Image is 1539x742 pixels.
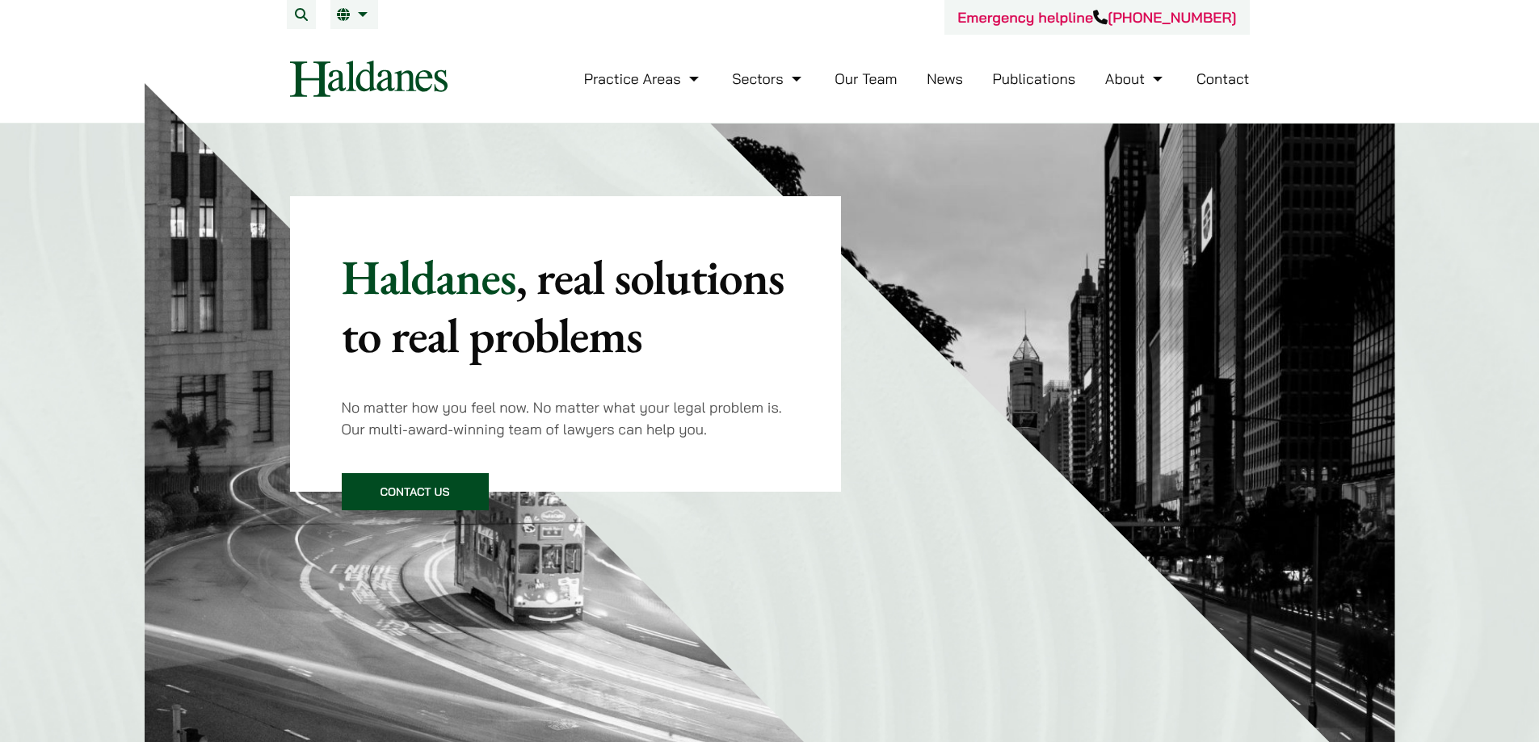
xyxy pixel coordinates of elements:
a: Practice Areas [584,69,703,88]
a: Sectors [732,69,805,88]
a: Publications [993,69,1076,88]
a: About [1105,69,1167,88]
a: Our Team [835,69,897,88]
a: EN [337,8,372,21]
a: Contact Us [342,473,489,510]
img: Logo of Haldanes [290,61,448,97]
p: Haldanes [342,248,790,364]
mark: , real solutions to real problems [342,245,784,367]
a: Emergency helpline[PHONE_NUMBER] [957,8,1236,27]
a: News [927,69,963,88]
a: Contact [1196,69,1250,88]
p: No matter how you feel now. No matter what your legal problem is. Our multi-award-winning team of... [342,396,790,440]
